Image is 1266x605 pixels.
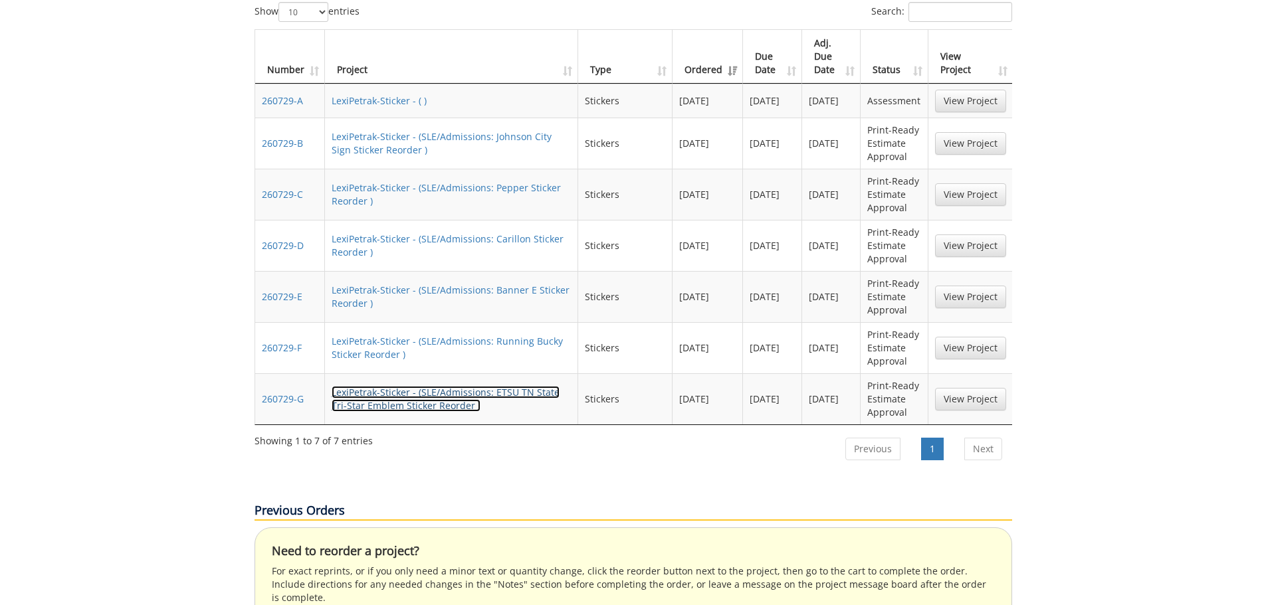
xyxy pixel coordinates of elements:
[743,30,802,84] th: Due Date: activate to sort column ascending
[262,290,302,303] a: 260729-E
[578,373,673,424] td: Stickers
[262,188,303,201] a: 260729-C
[332,181,561,207] a: LexiPetrak-Sticker - (SLE/Admissions: Pepper Sticker Reorder )
[332,284,570,309] a: LexiPetrak-Sticker - (SLE/Admissions: Banner E Sticker Reorder )
[802,30,861,84] th: Adj. Due Date: activate to sort column ascending
[802,322,861,373] td: [DATE]
[272,545,995,558] h4: Need to reorder a project?
[935,388,1006,410] a: View Project
[861,169,928,220] td: Print-Ready Estimate Approval
[935,234,1006,257] a: View Project
[578,322,673,373] td: Stickers
[578,271,673,322] td: Stickers
[935,132,1006,155] a: View Project
[255,2,360,22] label: Show entries
[255,502,1012,521] p: Previous Orders
[673,169,743,220] td: [DATE]
[262,137,303,149] a: 260729-B
[673,118,743,169] td: [DATE]
[673,373,743,424] td: [DATE]
[802,169,861,220] td: [DATE]
[921,438,944,460] a: 1
[908,2,1012,22] input: Search:
[935,337,1006,359] a: View Project
[802,373,861,424] td: [DATE]
[861,271,928,322] td: Print-Ready Estimate Approval
[743,322,802,373] td: [DATE]
[802,118,861,169] td: [DATE]
[578,84,673,118] td: Stickers
[964,438,1002,460] a: Next
[673,30,743,84] th: Ordered: activate to sort column ascending
[861,84,928,118] td: Assessment
[743,271,802,322] td: [DATE]
[332,335,563,361] a: LexiPetrak-Sticker - (SLE/Admissions: Running Bucky Sticker Reorder )
[332,130,552,156] a: LexiPetrak-Sticker - (SLE/Admissions: Johnson City Sign Sticker Reorder )
[861,30,928,84] th: Status: activate to sort column ascending
[743,118,802,169] td: [DATE]
[845,438,900,460] a: Previous
[802,84,861,118] td: [DATE]
[673,322,743,373] td: [DATE]
[861,322,928,373] td: Print-Ready Estimate Approval
[578,169,673,220] td: Stickers
[262,94,303,107] a: 260729-A
[935,183,1006,206] a: View Project
[861,118,928,169] td: Print-Ready Estimate Approval
[861,373,928,424] td: Print-Ready Estimate Approval
[673,84,743,118] td: [DATE]
[332,386,560,412] a: LexiPetrak-Sticker - (SLE/Admissions: ETSU TN State Tri-Star Emblem Sticker Reorder )
[928,30,1013,84] th: View Project: activate to sort column ascending
[578,220,673,271] td: Stickers
[255,30,325,84] th: Number: activate to sort column ascending
[802,220,861,271] td: [DATE]
[332,232,564,258] a: LexiPetrak-Sticker - (SLE/Admissions: Carillon Sticker Reorder )
[673,220,743,271] td: [DATE]
[262,239,304,252] a: 260729-D
[278,2,328,22] select: Showentries
[935,90,1006,112] a: View Project
[673,271,743,322] td: [DATE]
[743,169,802,220] td: [DATE]
[871,2,1012,22] label: Search:
[332,94,427,107] a: LexiPetrak-Sticker - ( )
[802,271,861,322] td: [DATE]
[272,564,995,604] p: For exact reprints, or if you only need a minor text or quantity change, click the reorder button...
[743,84,802,118] td: [DATE]
[578,30,673,84] th: Type: activate to sort column ascending
[935,286,1006,308] a: View Project
[262,341,302,354] a: 260729-F
[743,220,802,271] td: [DATE]
[325,30,578,84] th: Project: activate to sort column ascending
[861,220,928,271] td: Print-Ready Estimate Approval
[743,373,802,424] td: [DATE]
[262,392,304,405] a: 260729-G
[578,118,673,169] td: Stickers
[255,429,373,448] div: Showing 1 to 7 of 7 entries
